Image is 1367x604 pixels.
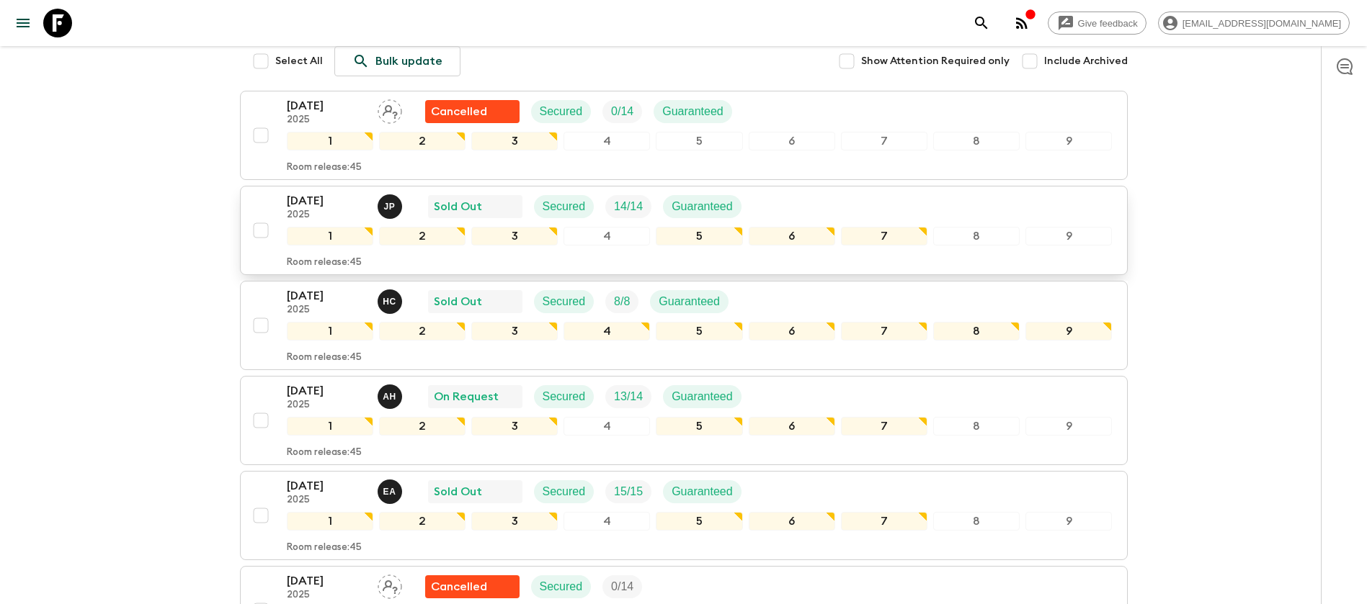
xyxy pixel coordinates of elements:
p: [DATE] [287,287,366,305]
p: 14 / 14 [614,198,643,215]
p: 2025 [287,495,366,506]
span: Hector Carillo [378,294,405,305]
div: 4 [564,417,650,436]
p: Secured [543,388,586,405]
p: J P [384,201,396,212]
p: Room release: 45 [287,542,362,554]
div: 1 [287,227,373,245]
p: Cancelled [431,103,487,120]
p: [DATE] [287,97,366,114]
div: Trip Fill [605,195,651,218]
div: Secured [531,100,592,123]
p: 8 / 8 [614,293,630,310]
button: [DATE]2025Ernesto AndradeSold OutSecuredTrip FillGuaranteed123456789Room release:45 [240,471,1128,560]
div: 6 [749,322,835,341]
p: Sold Out [434,198,482,215]
div: 7 [841,417,927,436]
div: Trip Fill [605,480,651,503]
button: [DATE]2025Alejandro HuamboOn RequestSecuredTrip FillGuaranteed123456789Room release:45 [240,376,1128,465]
a: Bulk update [334,46,460,76]
p: Bulk update [375,53,442,70]
div: 1 [287,132,373,150]
p: Cancelled [431,578,487,595]
div: 9 [1025,322,1112,341]
div: 4 [564,132,650,150]
div: 7 [841,132,927,150]
div: 9 [1025,417,1112,436]
p: Secured [543,198,586,215]
div: 6 [749,512,835,531]
div: 5 [656,322,742,341]
div: 6 [749,132,835,150]
div: 8 [933,227,1020,245]
p: Guaranteed [672,388,733,405]
p: Secured [543,483,586,500]
p: A H [383,391,396,402]
div: 2 [379,322,466,341]
p: Room release: 45 [287,257,362,269]
span: Assign pack leader [378,579,402,590]
p: Room release: 45 [287,162,362,173]
span: Include Archived [1044,54,1128,68]
div: 5 [656,227,742,245]
div: 5 [656,512,742,531]
p: Room release: 45 [287,352,362,364]
p: 2025 [287,114,366,126]
div: Flash Pack cancellation [425,100,520,123]
div: Flash Pack cancellation [425,575,520,598]
div: 3 [471,227,558,245]
p: 13 / 14 [614,388,643,405]
div: 2 [379,227,466,245]
div: 1 [287,322,373,341]
p: Room release: 45 [287,447,362,459]
div: 3 [471,322,558,341]
div: 2 [379,417,466,436]
p: [DATE] [287,192,366,209]
span: Show Attention Required only [861,54,1010,68]
div: Secured [534,195,595,218]
button: HC [378,289,405,314]
button: menu [9,9,37,37]
div: [EMAIL_ADDRESS][DOMAIN_NAME] [1158,12,1350,35]
div: 9 [1025,132,1112,150]
div: 8 [933,132,1020,150]
p: On Request [434,388,499,405]
button: JP [378,194,405,219]
div: 3 [471,417,558,436]
button: AH [378,384,405,409]
div: Secured [534,385,595,408]
div: Trip Fill [602,575,642,598]
span: Select All [275,54,323,68]
p: Secured [540,103,583,120]
p: E A [383,486,396,497]
p: Sold Out [434,293,482,310]
p: [DATE] [287,382,366,400]
span: Joseph Pimentel [378,199,405,210]
span: Alejandro Huambo [378,389,405,400]
button: [DATE]2025Assign pack leaderFlash Pack cancellationSecuredTrip FillGuaranteed123456789Room releas... [240,91,1128,180]
div: 7 [841,512,927,531]
p: 0 / 14 [611,103,633,120]
div: 5 [656,417,742,436]
div: 6 [749,417,835,436]
div: 9 [1025,512,1112,531]
div: 6 [749,227,835,245]
div: Trip Fill [605,385,651,408]
p: 15 / 15 [614,483,643,500]
div: Trip Fill [602,100,642,123]
p: 2025 [287,590,366,601]
p: Sold Out [434,483,482,500]
p: 0 / 14 [611,578,633,595]
div: Trip Fill [605,290,638,313]
div: 4 [564,322,650,341]
p: H C [383,296,396,307]
p: [DATE] [287,572,366,590]
div: 4 [564,227,650,245]
div: 3 [471,512,558,531]
div: 7 [841,227,927,245]
div: 2 [379,132,466,150]
div: 8 [933,417,1020,436]
a: Give feedback [1048,12,1146,35]
button: search adventures [967,9,996,37]
div: 1 [287,512,373,531]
